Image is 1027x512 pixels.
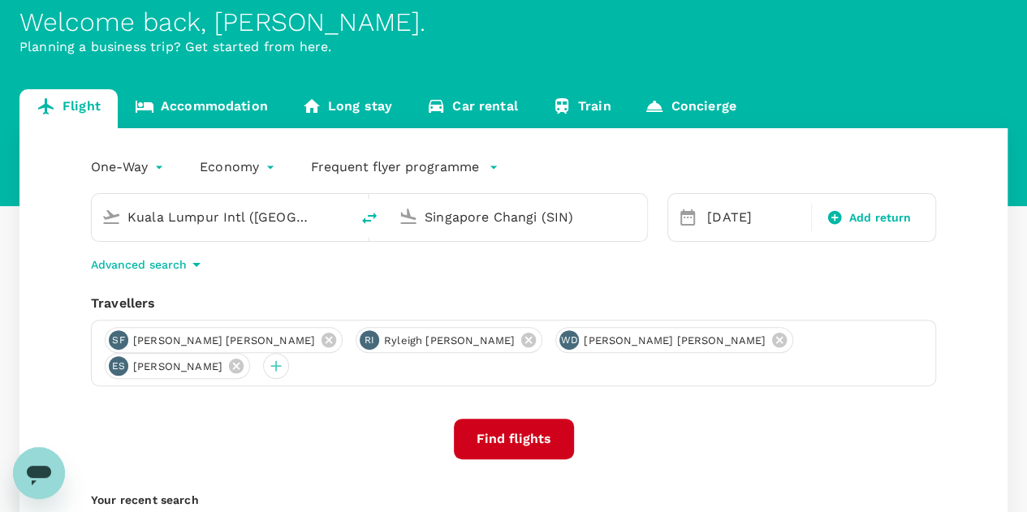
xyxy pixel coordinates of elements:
[555,327,793,353] div: WD[PERSON_NAME] [PERSON_NAME]
[91,256,187,273] p: Advanced search
[13,447,65,499] iframe: Button to launch messaging window
[311,157,498,177] button: Frequent flyer programme
[285,89,409,128] a: Long stay
[636,215,639,218] button: Open
[356,327,542,353] div: RIRyleigh [PERSON_NAME]
[91,492,936,508] p: Your recent search
[535,89,628,128] a: Train
[628,89,753,128] a: Concierge
[91,255,206,274] button: Advanced search
[118,89,285,128] a: Accommodation
[19,37,1008,57] p: Planning a business trip? Get started from here.
[105,327,343,353] div: SF[PERSON_NAME] [PERSON_NAME]
[105,353,250,379] div: ES[PERSON_NAME]
[123,359,232,375] span: [PERSON_NAME]
[425,204,613,230] input: Going to
[374,333,524,349] span: Ryleigh [PERSON_NAME]
[19,7,1008,37] div: Welcome back , [PERSON_NAME] .
[19,89,118,128] a: Flight
[559,330,579,350] div: WD
[409,89,535,128] a: Car rental
[311,157,479,177] p: Frequent flyer programme
[109,330,128,350] div: SF
[701,201,808,234] div: [DATE]
[360,330,379,350] div: RI
[574,333,775,349] span: [PERSON_NAME] [PERSON_NAME]
[350,199,389,238] button: delete
[200,154,278,180] div: Economy
[123,333,325,349] span: [PERSON_NAME] [PERSON_NAME]
[849,209,912,226] span: Add return
[91,294,936,313] div: Travellers
[127,204,316,230] input: Depart from
[91,154,167,180] div: One-Way
[109,356,128,376] div: ES
[454,419,574,459] button: Find flights
[339,215,342,218] button: Open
